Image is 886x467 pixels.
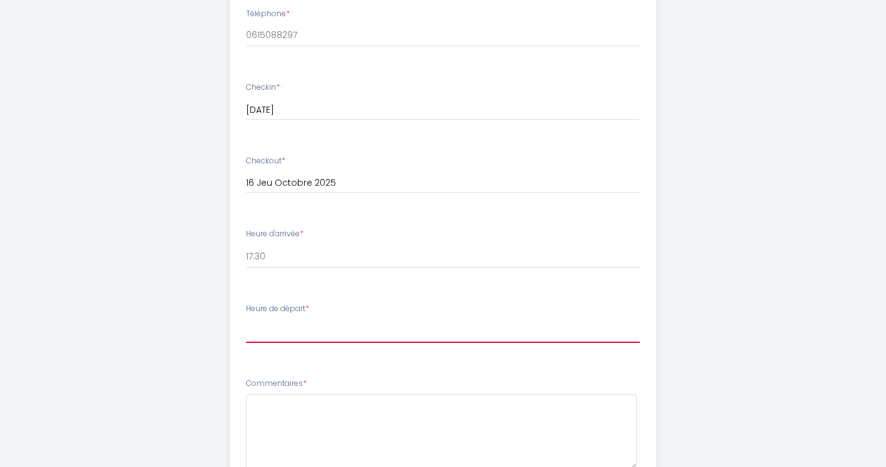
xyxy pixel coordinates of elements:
label: Checkin [246,82,280,94]
label: Checkout [246,155,285,167]
label: Heure d'arrivée [246,228,303,240]
label: Téléphone [246,8,290,20]
label: Commentaires [246,378,307,390]
label: Heure de départ [246,303,309,315]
